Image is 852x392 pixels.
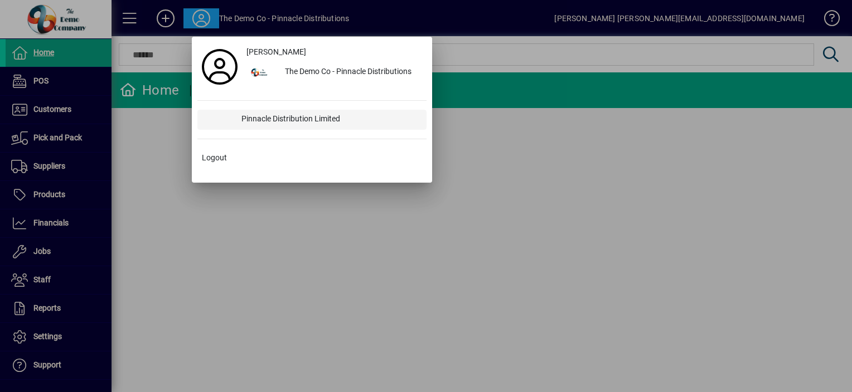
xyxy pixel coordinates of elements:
[242,62,427,82] button: The Demo Co - Pinnacle Distributions
[202,152,227,164] span: Logout
[197,57,242,77] a: Profile
[276,62,427,82] div: The Demo Co - Pinnacle Distributions
[246,46,306,58] span: [PERSON_NAME]
[197,148,427,168] button: Logout
[197,110,427,130] button: Pinnacle Distribution Limited
[233,110,427,130] div: Pinnacle Distribution Limited
[242,42,427,62] a: [PERSON_NAME]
